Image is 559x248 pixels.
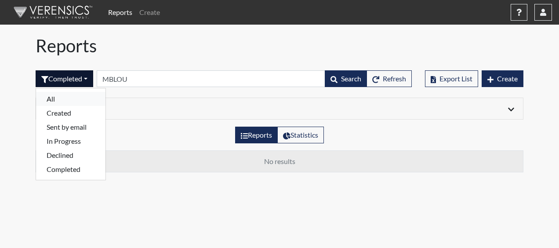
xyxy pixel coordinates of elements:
[36,35,523,56] h1: Reports
[45,103,273,112] h6: Filters
[36,70,93,87] div: Filter by interview status
[38,103,521,114] div: Click to expand/collapse filters
[36,134,105,148] button: In Progress
[105,4,136,21] a: Reports
[325,70,367,87] button: Search
[36,162,105,176] button: Completed
[367,70,412,87] button: Refresh
[97,70,325,87] input: Search by Registration ID, Interview Number, or Investigation Name.
[36,70,93,87] button: Completed
[36,106,105,120] button: Created
[277,127,324,143] label: View statistics about completed interviews
[497,74,518,83] span: Create
[136,4,163,21] a: Create
[439,74,472,83] span: Export List
[425,70,478,87] button: Export List
[36,148,105,162] button: Declined
[482,70,523,87] button: Create
[36,92,105,106] button: All
[235,127,278,143] label: View the list of reports
[36,120,105,134] button: Sent by email
[36,151,523,172] td: No results
[341,74,361,83] span: Search
[383,74,406,83] span: Refresh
